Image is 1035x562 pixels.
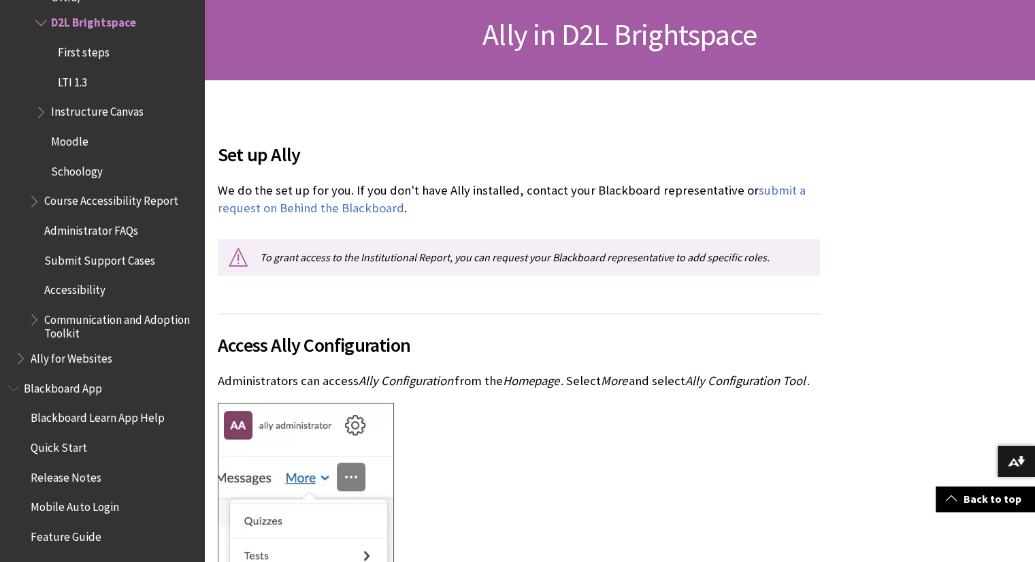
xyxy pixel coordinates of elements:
[31,496,119,514] span: Mobile Auto Login
[31,466,101,484] span: Release Notes
[936,486,1035,512] a: Back to top
[601,373,627,389] span: More
[58,71,87,89] span: LTI 1.3
[218,372,820,390] p: Administrators can access from the . Select and select .
[51,130,88,148] span: Moodle
[44,249,155,267] span: Submit Support Cases
[685,373,806,389] span: Ally Configuration Tool
[31,407,165,425] span: Blackboard Learn App Help
[31,347,112,365] span: Ally for Websites
[218,182,820,217] p: We do the set up for you. If you don't have Ally installed, contact your Blackboard representativ...
[44,308,195,340] span: Communication and Adoption Toolkit
[482,16,757,53] span: Ally in D2L Brightspace
[51,160,103,178] span: Schoology
[51,12,136,30] span: D2L Brightspace
[359,373,453,389] span: Ally Configuration
[218,140,820,169] span: Set up Ally
[44,190,178,208] span: Course Accessibility Report
[51,101,144,119] span: Instructure Canvas
[44,279,105,297] span: Accessibility
[58,41,110,59] span: First steps
[503,373,559,389] span: Homepage
[218,331,820,359] span: Access Ally Configuration
[31,525,101,544] span: Feature Guide
[218,239,820,276] p: To grant access to the Institutional Report, you can request your Blackboard representative to ad...
[31,436,87,454] span: Quick Start
[44,219,138,237] span: Administrator FAQs
[24,377,102,395] span: Blackboard App
[218,182,806,216] a: submit a request on Behind the Blackboard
